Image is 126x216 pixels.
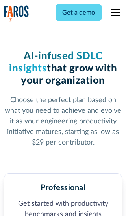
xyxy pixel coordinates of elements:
[4,95,122,148] p: Choose the perfect plan based on what you need to achieve and evolve it as your engineering produ...
[4,50,122,87] h1: that grow with your organization
[56,4,102,21] a: Get a demo
[41,183,85,192] h2: Professional
[4,5,29,22] a: home
[9,51,102,73] span: AI-infused SDLC insights
[4,5,29,22] img: Logo of the analytics and reporting company Faros.
[106,3,122,22] div: menu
